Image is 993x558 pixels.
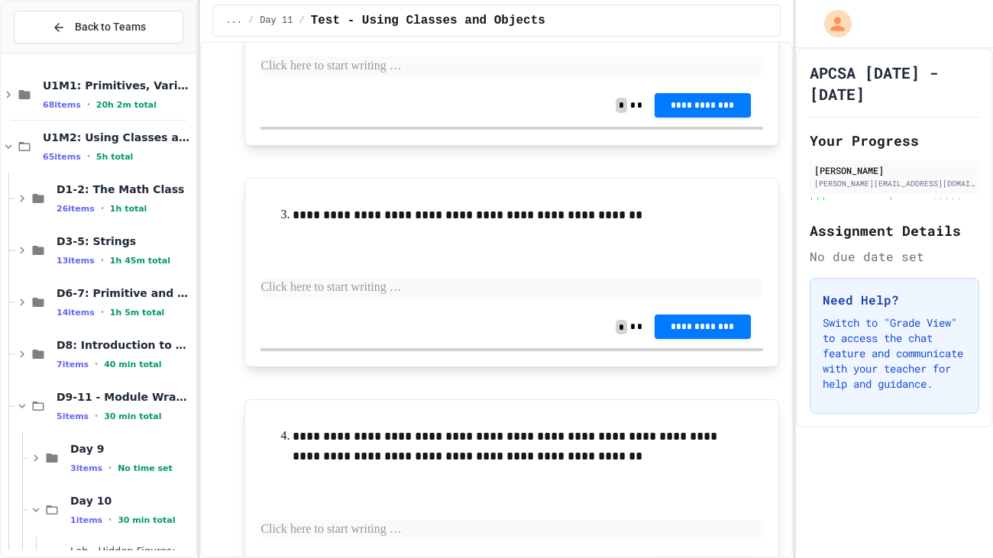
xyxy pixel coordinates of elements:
span: 30 min total [118,515,175,525]
h2: Assignment Details [810,220,979,241]
span: D6-7: Primitive and Object Types [57,286,192,300]
span: 65 items [43,152,81,162]
button: Back to Teams [14,11,183,44]
span: • [101,254,104,266]
p: Switch to "Grade View" to access the chat feature and communicate with your teacher for help and ... [823,315,966,392]
span: 30 min total [104,411,161,421]
span: U1M1: Primitives, Variables, Basic I/O [43,79,192,92]
span: 13 items [57,256,95,266]
span: Day 11 [260,15,293,27]
span: 1h 5m total [110,308,165,318]
span: 20h 2m total [96,100,157,110]
span: 3 items [70,463,102,473]
span: 68 items [43,100,81,110]
span: 1h 45m total [110,256,170,266]
span: 5h total [96,152,134,162]
span: Day 10 [70,494,192,508]
span: • [87,150,90,163]
span: U1M2: Using Classes and Objects [43,131,192,144]
span: 1h total [110,204,147,214]
span: Lab - Hidden Figures: Orbital Velocity Calculator [70,545,192,558]
span: D8: Introduction to Algorithms [57,338,192,352]
h3: Need Help? [823,291,966,309]
span: 14 items [57,308,95,318]
span: ... [225,15,242,27]
span: Back to Teams [75,19,146,35]
span: D3-5: Strings [57,234,192,248]
span: / [299,15,304,27]
span: • [95,358,98,370]
div: No due date set [810,247,979,266]
span: • [101,202,104,214]
div: [PERSON_NAME] [814,163,975,177]
span: • [108,462,112,474]
div: My Account [808,6,856,41]
span: 7 items [57,360,89,369]
span: 26 items [57,204,95,214]
span: • [101,306,104,318]
span: D1-2: The Math Class [57,182,192,196]
span: Test - Using Classes and Objects [311,11,545,30]
div: [PERSON_NAME][EMAIL_ADDRESS][DOMAIN_NAME] [814,178,975,189]
span: D9-11 - Module Wrap Up [57,390,192,404]
span: No time set [118,463,173,473]
span: • [95,410,98,422]
span: Day 9 [70,442,192,456]
span: 5 items [57,411,89,421]
span: • [87,98,90,111]
span: 40 min total [104,360,161,369]
h2: Your Progress [810,130,979,151]
h1: APCSA [DATE] - [DATE] [810,62,979,105]
span: • [108,514,112,526]
span: 1 items [70,515,102,525]
span: / [248,15,254,27]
